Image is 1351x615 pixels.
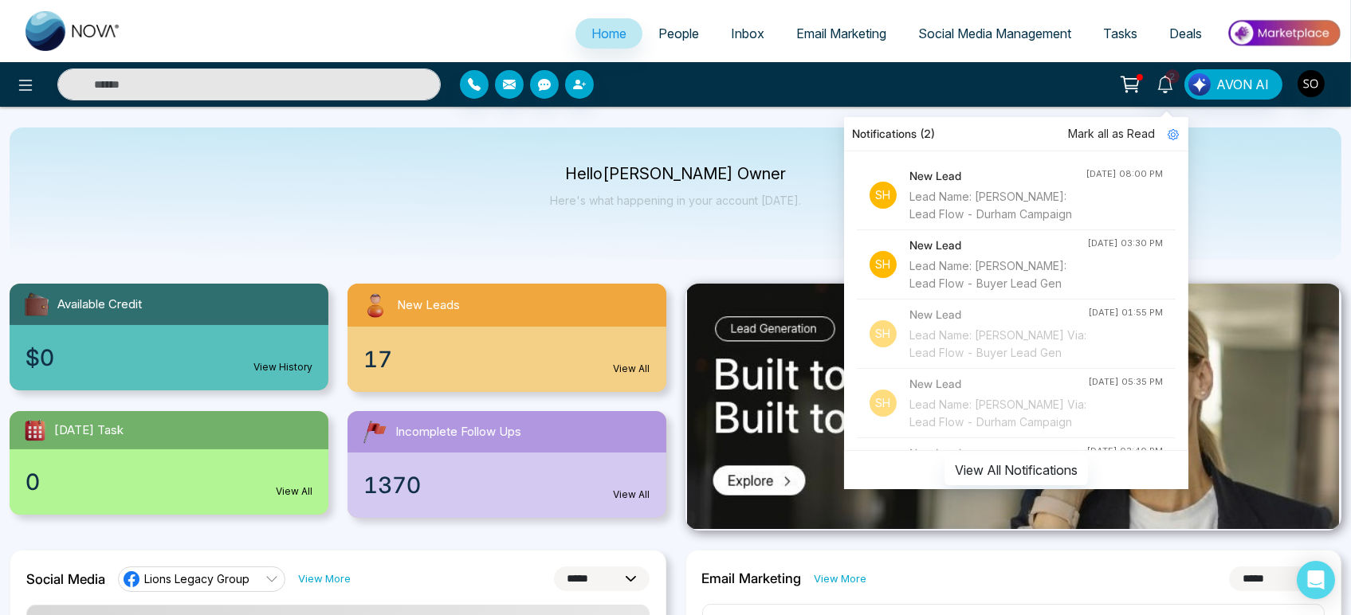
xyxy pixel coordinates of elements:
[575,18,642,49] a: Home
[26,11,121,51] img: Nova CRM Logo
[945,455,1088,485] button: View All Notifications
[1184,69,1282,100] button: AVON AI
[642,18,715,49] a: People
[22,417,48,443] img: todayTask.svg
[715,18,780,49] a: Inbox
[550,167,801,181] p: Hello [PERSON_NAME] Owner
[1226,15,1341,51] img: Market-place.gif
[1165,69,1180,84] span: 2
[26,341,54,374] span: $0
[815,571,867,586] a: View More
[844,117,1188,151] div: Notifications (2)
[1087,18,1153,49] a: Tasks
[397,296,460,315] span: New Leads
[796,25,886,41] span: Email Marketing
[1188,73,1211,96] img: Lead Flow
[144,571,249,586] span: Lions Legacy Group
[1068,125,1155,143] span: Mark all as Read
[909,188,1086,223] div: Lead Name: [PERSON_NAME]: Lead Flow - Durham Campaign
[363,468,421,502] span: 1370
[1088,306,1163,319] div: [DATE] 01:55 PM
[945,462,1088,476] a: View All Notifications
[702,570,802,586] h2: Email Marketing
[22,290,51,319] img: availableCredit.svg
[1169,25,1202,41] span: Deals
[550,194,801,207] p: Here's what happening in your account [DATE].
[1297,561,1335,599] div: Open Intercom Messenger
[909,396,1088,431] div: Lead Name: [PERSON_NAME] Via: Lead Flow - Durham Campaign
[658,25,699,41] span: People
[338,411,676,518] a: Incomplete Follow Ups1370View All
[909,327,1088,362] div: Lead Name: [PERSON_NAME] Via: Lead Flow - Buyer Lead Gen
[54,421,124,440] span: [DATE] Task
[363,343,392,376] span: 17
[614,362,650,376] a: View All
[338,284,676,392] a: New Leads17View All
[1298,70,1325,97] img: User Avatar
[57,296,142,314] span: Available Credit
[360,417,389,446] img: followUps.svg
[909,237,1087,254] h4: New Lead
[1086,167,1163,181] div: [DATE] 08:00 PM
[1146,69,1184,97] a: 2
[909,306,1088,323] h4: New Lead
[298,571,351,586] a: View More
[614,488,650,502] a: View All
[1216,75,1269,94] span: AVON AI
[1086,445,1163,458] div: [DATE] 03:40 PM
[780,18,902,49] a: Email Marketing
[918,25,1071,41] span: Social Media Management
[26,465,40,499] span: 0
[1153,18,1218,49] a: Deals
[909,257,1087,292] div: Lead Name: [PERSON_NAME]: Lead Flow - Buyer Lead Gen
[909,445,1086,462] h4: New Lead
[909,375,1088,393] h4: New Lead
[591,25,626,41] span: Home
[1088,375,1163,389] div: [DATE] 05:35 PM
[870,320,897,347] p: Sh
[253,360,312,374] a: View History
[902,18,1087,49] a: Social Media Management
[360,290,391,320] img: newLeads.svg
[731,25,764,41] span: Inbox
[870,182,897,209] p: Sh
[870,251,897,278] p: Sh
[1087,237,1163,250] div: [DATE] 03:30 PM
[26,571,105,587] h2: Social Media
[909,167,1086,185] h4: New Lead
[276,484,312,499] a: View All
[687,284,1339,529] img: .
[870,390,897,417] p: Sh
[1103,25,1137,41] span: Tasks
[395,423,521,441] span: Incomplete Follow Ups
